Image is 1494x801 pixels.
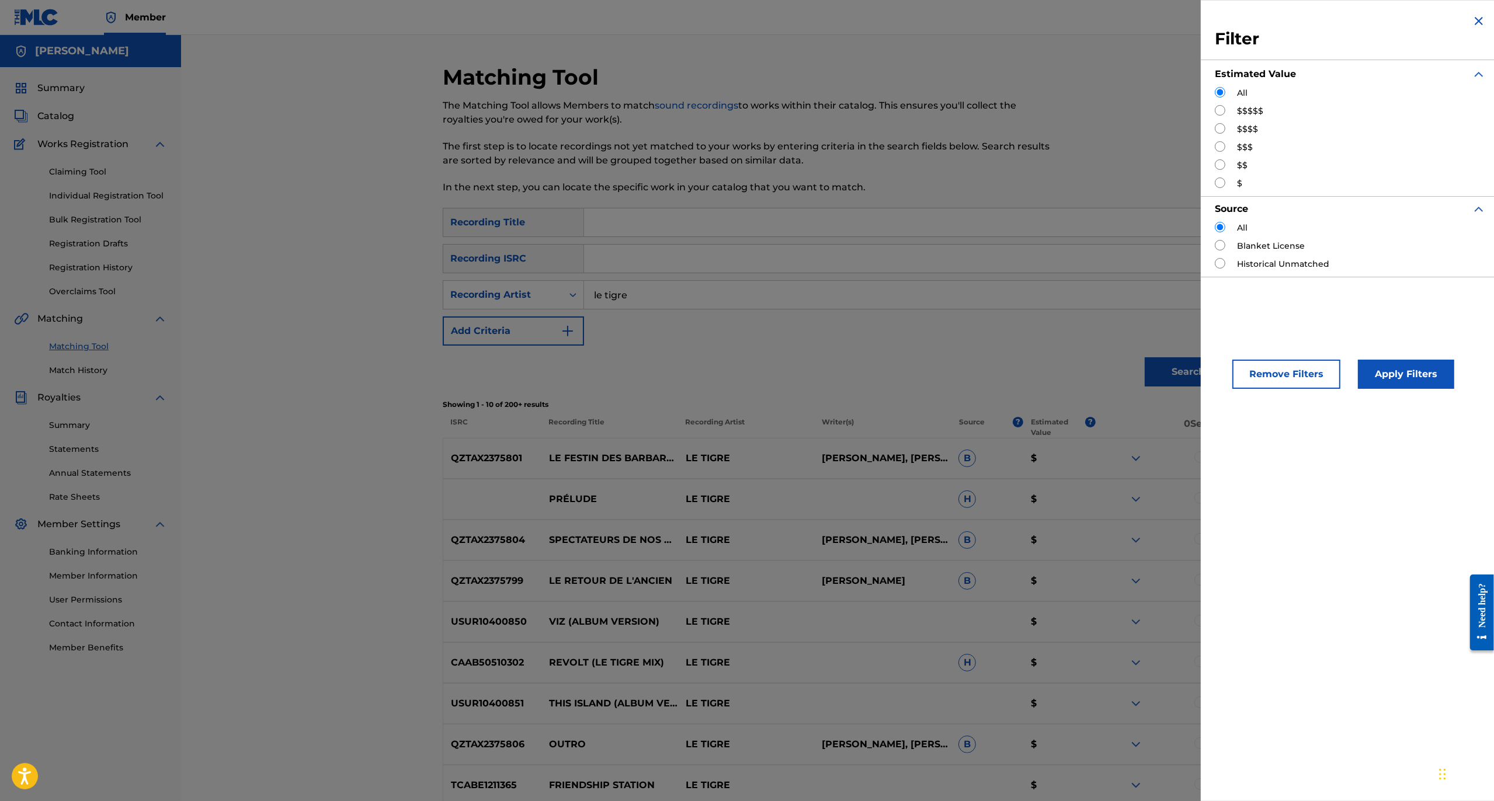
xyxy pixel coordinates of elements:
[1145,357,1232,386] button: Search
[958,736,976,753] span: B
[443,180,1051,194] p: In the next step, you can locate the specific work in your catalog that you want to match.
[655,100,738,111] a: sound recordings
[1129,615,1143,629] img: expand
[49,364,167,377] a: Match History
[443,737,541,751] p: QZTAX2375806
[49,166,167,178] a: Claiming Tool
[443,533,541,547] p: QZTAX2375804
[541,615,678,629] p: VIZ (ALBUM VERSION)
[49,491,167,503] a: Rate Sheets
[677,615,814,629] p: LE TIGRE
[35,44,129,58] h5: BRIAN REYES
[1232,360,1340,389] button: Remove Filters
[677,492,814,506] p: LE TIGRE
[443,64,604,90] h2: Matching Tool
[37,109,74,123] span: Catalog
[541,778,678,792] p: FRIENDSHIP STATION
[1085,417,1096,427] span: ?
[14,9,59,26] img: MLC Logo
[14,109,28,123] img: Catalog
[541,656,678,670] p: REVOLT (LE TIGRE MIX)
[541,737,678,751] p: OUTRO
[1023,737,1096,751] p: $
[104,11,118,25] img: Top Rightsholder
[443,140,1051,168] p: The first step is to locate recordings not yet matched to your works by entering criteria in the ...
[1436,745,1494,801] iframe: Chat Widget
[49,618,167,630] a: Contact Information
[1129,696,1143,711] img: expand
[14,137,29,151] img: Works Registration
[677,778,814,792] p: LE TIGRE
[1023,696,1096,711] p: $
[677,451,814,465] p: LE TIGRE
[1023,533,1096,547] p: $
[541,533,678,547] p: SPECTATEURS DE NOS VIES
[1237,141,1253,154] label: $$$
[958,490,976,508] span: H
[677,574,814,588] p: LE TIGRE
[443,451,541,465] p: QZTAX2375801
[1237,123,1258,135] label: $$$$
[443,778,541,792] p: TCABE1211365
[153,137,167,151] img: expand
[1096,417,1232,438] p: 0 Selected
[814,533,951,547] p: [PERSON_NAME], [PERSON_NAME]
[1237,105,1263,117] label: $$$$$
[443,696,541,711] p: USUR10400851
[1129,778,1143,792] img: expand
[1129,656,1143,670] img: expand
[1237,240,1305,252] label: Blanket License
[49,238,167,250] a: Registration Drafts
[14,81,85,95] a: SummarySummary
[443,574,541,588] p: QZTAX2375799
[14,312,29,326] img: Matching
[443,417,541,438] p: ISRC
[443,99,1051,127] p: The Matching Tool allows Members to match to works within their catalog. This ensures you'll coll...
[14,109,74,123] a: CatalogCatalog
[37,517,120,531] span: Member Settings
[14,81,28,95] img: Summary
[49,419,167,431] a: Summary
[49,570,167,582] a: Member Information
[443,615,541,629] p: USUR10400850
[1023,656,1096,670] p: $
[958,654,976,671] span: H
[1129,574,1143,588] img: expand
[1013,417,1023,427] span: ?
[37,137,128,151] span: Works Registration
[49,594,167,606] a: User Permissions
[125,11,166,24] span: Member
[1472,67,1486,81] img: expand
[814,451,951,465] p: [PERSON_NAME], [PERSON_NAME]
[49,285,167,298] a: Overclaims Tool
[541,451,678,465] p: LE FESTIN DES BARBARES
[1215,68,1296,79] strong: Estimated Value
[1237,87,1248,99] label: All
[1023,492,1096,506] p: $
[1472,14,1486,28] img: close
[1472,202,1486,216] img: expand
[1031,417,1085,438] p: Estimated Value
[959,417,985,438] p: Source
[1237,177,1242,190] label: $
[450,288,555,302] div: Recording Artist
[1023,778,1096,792] p: $
[1215,29,1486,50] h3: Filter
[541,417,677,438] p: Recording Title
[14,391,28,405] img: Royalties
[49,214,167,226] a: Bulk Registration Tool
[677,737,814,751] p: LE TIGRE
[443,316,584,346] button: Add Criteria
[153,517,167,531] img: expand
[561,324,575,338] img: 9d2ae6d4665cec9f34b9.svg
[958,450,976,467] span: B
[677,696,814,711] p: LE TIGRE
[49,467,167,479] a: Annual Statements
[1237,258,1329,270] label: Historical Unmatched
[443,399,1232,410] p: Showing 1 - 10 of 200+ results
[1023,574,1096,588] p: $
[1439,757,1446,792] div: Drag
